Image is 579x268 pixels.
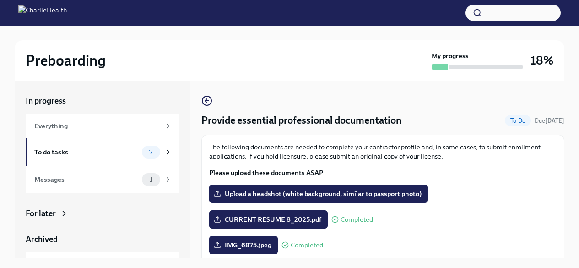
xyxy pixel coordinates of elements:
span: Completed [341,216,373,223]
div: Messages [34,175,138,185]
span: 7 [144,149,158,156]
span: Due [535,117,564,124]
strong: My progress [432,51,469,60]
span: Completed [291,242,323,249]
img: CharlieHealth [18,5,67,20]
div: For later [26,208,56,219]
h4: Provide essential professional documentation [201,114,402,127]
span: Upload a headshot (white background, similar to passport photo) [216,189,422,198]
a: To do tasks7 [26,138,179,166]
strong: [DATE] [545,117,564,124]
strong: Please upload these documents ASAP [209,169,323,177]
a: In progress [26,95,179,106]
div: To do tasks [34,147,138,157]
label: Upload a headshot (white background, similar to passport photo) [209,185,428,203]
span: To Do [505,117,531,124]
a: Everything [26,114,179,138]
span: IMG_6875.jpeg [216,241,271,250]
label: IMG_6875.jpeg [209,236,278,254]
span: CURRENT RESUME 8_2025.pdf [216,215,321,224]
span: 1 [144,176,158,183]
p: The following documents are needed to complete your contractor profile and, in some cases, to sub... [209,142,557,161]
span: September 14th, 2025 09:00 [535,116,564,125]
a: For later [26,208,179,219]
h2: Preboarding [26,51,106,70]
h3: 18% [530,52,553,69]
div: Everything [34,121,160,131]
a: Archived [26,234,179,245]
a: Messages1 [26,166,179,193]
label: CURRENT RESUME 8_2025.pdf [209,210,328,229]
